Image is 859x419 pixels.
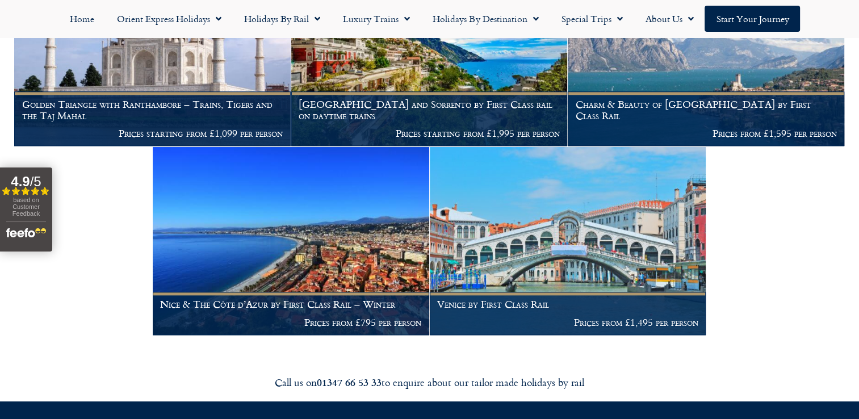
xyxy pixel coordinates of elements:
p: Prices from £1,595 per person [576,128,837,139]
a: Start your Journey [705,6,800,32]
a: Orient Express Holidays [106,6,233,32]
a: Holidays by Rail [233,6,332,32]
a: Home [58,6,106,32]
nav: Menu [6,6,853,32]
h1: [GEOGRAPHIC_DATA] and Sorrento by First Class rail on daytime trains [299,99,560,121]
a: About Us [634,6,705,32]
a: Special Trips [550,6,634,32]
h1: Nice & The Côte d’Azur by First Class Rail – Winter [160,299,421,310]
a: Holidays by Destination [421,6,550,32]
p: Prices starting from £1,995 per person [299,128,560,139]
a: Luxury Trains [332,6,421,32]
p: Prices from £1,495 per person [437,317,698,328]
div: Call us on to enquire about our tailor made holidays by rail [112,376,748,389]
p: Prices from £795 per person [160,317,421,328]
h1: Charm & Beauty of [GEOGRAPHIC_DATA] by First Class Rail [576,99,837,121]
p: Prices starting from £1,099 per person [22,128,283,139]
a: Nice & The Côte d’Azur by First Class Rail – Winter Prices from £795 per person [153,147,430,336]
strong: 01347 66 53 33 [317,375,382,389]
a: Venice by First Class Rail Prices from £1,495 per person [430,147,707,336]
h1: Venice by First Class Rail [437,299,698,310]
h1: Golden Triangle with Ranthambore – Trains, Tigers and the Taj Mahal [22,99,283,121]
